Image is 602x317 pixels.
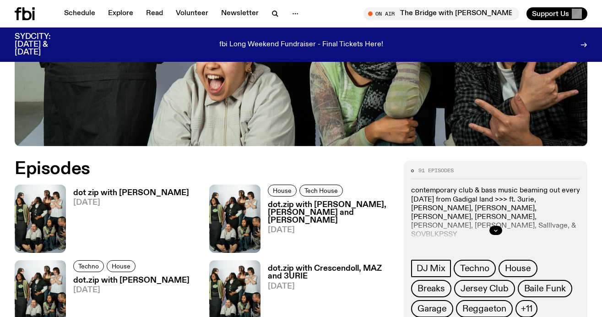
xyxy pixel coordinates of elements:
a: House [499,260,537,277]
span: House [273,187,292,194]
h3: dot.zip with Crescendoll, MAZ and 3URIE [268,265,393,280]
span: Reggaeton [462,304,506,314]
a: dot.zip with [PERSON_NAME], [PERSON_NAME] and [PERSON_NAME][DATE] [260,201,393,253]
a: Baile Funk [518,280,572,297]
span: 91 episodes [418,168,454,173]
a: Jersey Club [454,280,515,297]
span: +11 [521,304,532,314]
a: Volunteer [170,7,214,20]
button: Support Us [526,7,587,20]
span: House [112,263,130,270]
a: Breaks [411,280,451,297]
span: Jersey Club [461,284,509,294]
span: Support Us [532,10,569,18]
h2: Episodes [15,161,393,177]
span: Baile Funk [524,284,566,294]
a: Schedule [59,7,101,20]
a: Tech House [299,185,343,197]
p: fbi Long Weekend Fundraiser - Final Tickets Here! [219,41,383,49]
span: Techno [460,263,489,273]
h3: SYDCITY: [DATE] & [DATE] [15,33,73,56]
span: DJ Mix [417,263,445,273]
h3: dot.zip with [PERSON_NAME], [PERSON_NAME] and [PERSON_NAME] [268,201,393,224]
span: Techno [78,263,99,270]
h3: dot.zip with [PERSON_NAME] [73,277,190,284]
span: [DATE] [268,283,393,290]
h3: dot zip with [PERSON_NAME] [73,189,189,197]
a: Explore [103,7,139,20]
a: DJ Mix [411,260,451,277]
a: House [107,260,136,272]
p: contemporary club & bass music beaming out every [DATE] from Gadigal land >>> ft. 3urie, [PERSON_... [411,186,580,239]
a: Techno [73,260,104,272]
span: [DATE] [73,286,190,294]
a: Newsletter [216,7,264,20]
span: Tech House [304,187,338,194]
a: Read [141,7,168,20]
span: [DATE] [268,226,393,234]
span: Breaks [418,284,445,294]
a: Techno [454,260,496,277]
span: [DATE] [73,199,189,207]
a: dot zip with [PERSON_NAME][DATE] [66,189,189,253]
span: Garage [418,304,447,314]
a: House [268,185,297,197]
span: House [505,263,531,273]
button: On AirThe Bridge with [PERSON_NAME] [363,7,519,20]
